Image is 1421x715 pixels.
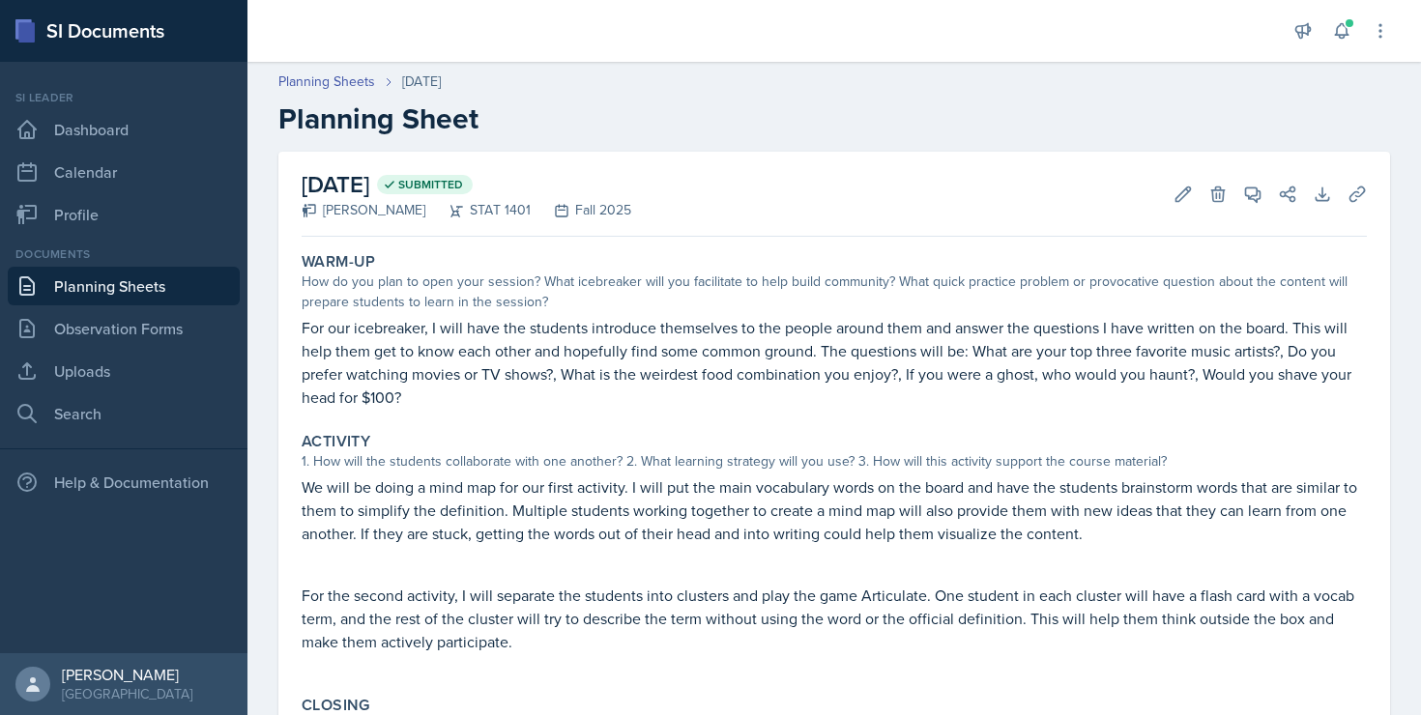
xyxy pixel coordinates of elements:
div: Documents [8,245,240,263]
div: [PERSON_NAME] [62,665,192,684]
a: Planning Sheets [8,267,240,305]
label: Warm-Up [302,252,376,272]
p: For our icebreaker, I will have the students introduce themselves to the people around them and a... [302,316,1367,409]
h2: Planning Sheet [278,101,1390,136]
a: Search [8,394,240,433]
label: Activity [302,432,370,451]
div: How do you plan to open your session? What icebreaker will you facilitate to help build community... [302,272,1367,312]
label: Closing [302,696,370,715]
a: Calendar [8,153,240,191]
div: [PERSON_NAME] [302,200,425,220]
div: STAT 1401 [425,200,531,220]
a: Planning Sheets [278,71,375,92]
div: Si leader [8,89,240,106]
div: [GEOGRAPHIC_DATA] [62,684,192,703]
a: Uploads [8,352,240,390]
div: 1. How will the students collaborate with one another? 2. What learning strategy will you use? 3.... [302,451,1367,472]
a: Dashboard [8,110,240,149]
div: [DATE] [402,71,441,92]
p: We will be doing a mind map for our first activity. I will put the main vocabulary words on the b... [302,475,1367,545]
a: Observation Forms [8,309,240,348]
div: Fall 2025 [531,200,631,220]
h2: [DATE] [302,167,631,202]
a: Profile [8,195,240,234]
span: Submitted [398,177,463,192]
div: Help & Documentation [8,463,240,501]
p: For the second activity, I will separate the students into clusters and play the game Articulate.... [302,584,1367,653]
